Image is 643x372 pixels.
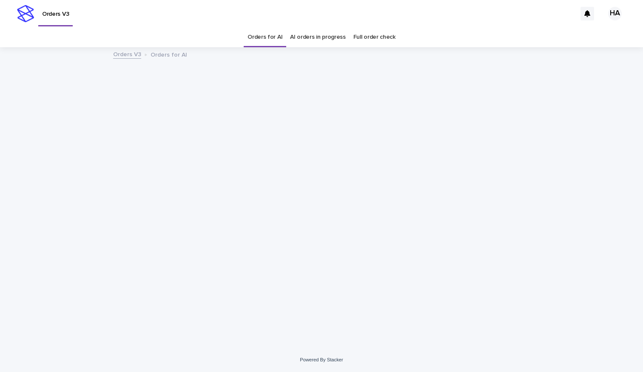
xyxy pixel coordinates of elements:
[113,49,141,59] a: Orders V3
[353,27,395,47] a: Full order check
[290,27,346,47] a: AI orders in progress
[17,5,34,22] img: stacker-logo-s-only.png
[151,49,187,59] p: Orders for AI
[248,27,282,47] a: Orders for AI
[300,357,343,362] a: Powered By Stacker
[608,7,622,20] div: HA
